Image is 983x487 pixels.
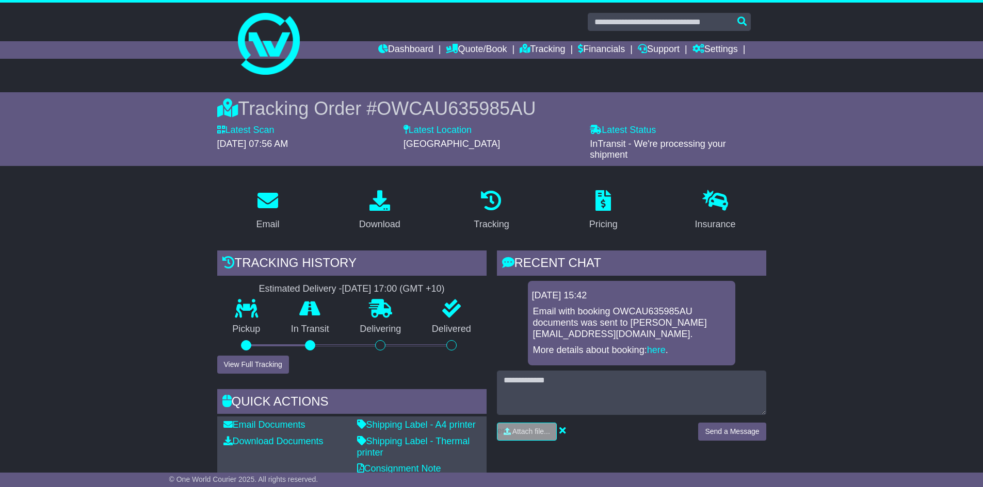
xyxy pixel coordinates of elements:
label: Latest Location [404,125,472,136]
div: Tracking history [217,250,487,278]
a: Tracking [467,187,515,235]
a: Financials [578,41,625,59]
div: [DATE] 15:42 [532,290,731,301]
p: Delivering [345,324,417,335]
a: Consignment Note [357,463,441,474]
label: Latest Scan [217,125,275,136]
div: Tracking Order # [217,97,766,120]
span: OWCAU635985AU [377,98,536,119]
a: Shipping Label - Thermal printer [357,436,470,458]
span: [DATE] 07:56 AM [217,139,288,149]
div: Download [359,217,400,231]
a: Dashboard [378,41,433,59]
p: More details about booking: . [533,345,730,356]
button: Send a Message [698,423,766,441]
a: Quote/Book [446,41,507,59]
a: Download [352,187,407,235]
button: View Full Tracking [217,356,289,374]
a: Email [249,187,286,235]
a: Email Documents [223,419,305,430]
span: InTransit - We're processing your shipment [590,139,726,160]
span: [GEOGRAPHIC_DATA] [404,139,500,149]
a: Settings [692,41,738,59]
p: In Transit [276,324,345,335]
label: Latest Status [590,125,656,136]
a: Tracking [520,41,565,59]
a: Pricing [583,187,624,235]
a: Download Documents [223,436,324,446]
div: Estimated Delivery - [217,283,487,295]
p: Pickup [217,324,276,335]
a: here [647,345,666,355]
div: Quick Actions [217,389,487,417]
div: Email [256,217,279,231]
a: Support [638,41,680,59]
p: Delivered [416,324,487,335]
div: [DATE] 17:00 (GMT +10) [342,283,445,295]
div: Insurance [695,217,736,231]
div: Pricing [589,217,618,231]
span: © One World Courier 2025. All rights reserved. [169,475,318,483]
p: Email with booking OWCAU635985AU documents was sent to [PERSON_NAME][EMAIL_ADDRESS][DOMAIN_NAME]. [533,306,730,340]
a: Insurance [688,187,743,235]
div: Tracking [474,217,509,231]
div: RECENT CHAT [497,250,766,278]
a: Shipping Label - A4 printer [357,419,476,430]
